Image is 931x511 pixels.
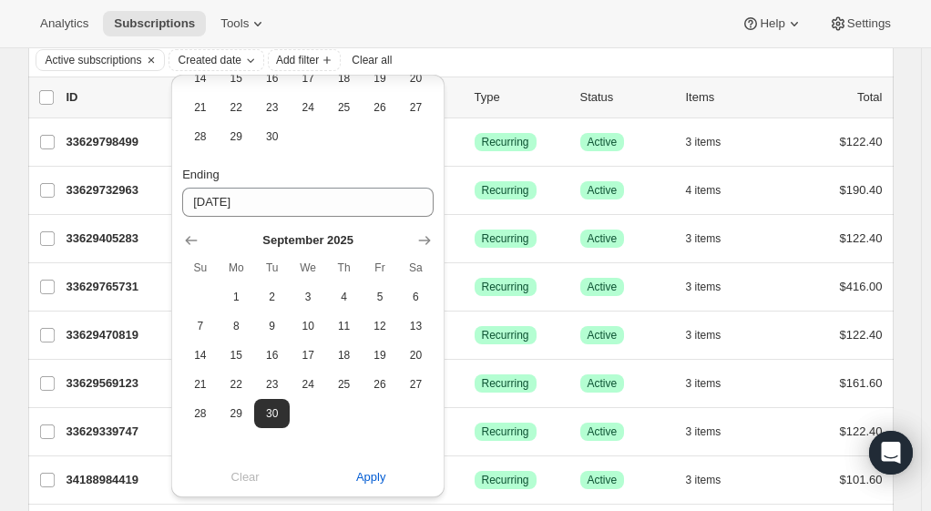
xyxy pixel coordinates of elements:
p: 33629798499 [66,133,158,151]
p: Status [580,88,671,107]
span: Active [588,231,618,246]
button: Settings [818,11,902,36]
span: $190.40 [840,183,883,197]
button: Wednesday September 24 2025 [290,370,325,399]
span: Recurring [482,376,529,391]
button: 3 items [686,274,742,300]
span: 22 [226,100,247,115]
button: 3 items [686,419,742,445]
button: 4 items [686,178,742,203]
span: Recurring [482,473,529,487]
span: 1 [226,290,247,304]
button: Monday September 22 2025 [219,370,254,399]
span: Active [588,328,618,342]
p: 33629405283 [66,230,158,248]
span: 14 [189,71,210,86]
span: Mo [226,261,247,275]
span: Recurring [482,231,529,246]
span: 15 [226,71,247,86]
button: 3 items [686,467,742,493]
span: 15 [226,348,247,363]
button: Monday September 1 2025 [219,282,254,312]
button: Sunday September 28 2025 [182,122,218,151]
button: Subscriptions [103,11,206,36]
span: Created date [179,53,241,67]
span: 24 [297,100,318,115]
p: 33629569123 [66,374,158,393]
button: Tuesday September 16 2025 [254,64,290,93]
span: Active subscriptions [46,53,142,67]
button: Sunday September 7 2025 [182,312,218,341]
span: $122.40 [840,328,883,342]
button: Analytics [29,11,99,36]
span: Apply [356,468,386,486]
span: $122.40 [840,135,883,148]
span: Help [760,16,784,31]
button: Clear all [344,49,399,71]
button: Wednesday September 17 2025 [290,341,325,370]
button: Monday September 15 2025 [219,64,254,93]
th: Monday [219,253,254,282]
span: 7 [189,319,210,333]
span: 25 [333,100,354,115]
button: Tuesday September 16 2025 [254,341,290,370]
button: Monday September 15 2025 [219,341,254,370]
button: Wednesday September 3 2025 [290,282,325,312]
span: Fr [369,261,390,275]
p: 34188984419 [66,471,158,489]
span: 21 [189,100,210,115]
span: Sa [405,261,426,275]
span: 29 [226,406,247,421]
p: 33629765731 [66,278,158,296]
th: Wednesday [290,253,325,282]
span: 27 [405,100,426,115]
span: 3 items [686,424,721,439]
span: Su [189,261,210,275]
th: Sunday [182,253,218,282]
button: Thursday September 25 2025 [326,370,362,399]
span: 22 [226,377,247,392]
span: 27 [405,377,426,392]
span: 28 [189,129,210,144]
span: 3 items [686,328,721,342]
button: Tuesday September 30 2025 [254,122,290,151]
span: 17 [297,71,318,86]
p: 33629470819 [66,326,158,344]
span: Add filter [276,53,319,67]
span: $416.00 [840,280,883,293]
button: Clear [142,50,160,70]
div: 33629765731Sterling & [PERSON_NAME][DATE]SuccessRecurringSuccessActive3 items$416.00 [66,274,883,300]
span: Settings [847,16,891,31]
div: IDCustomerBilling DateTypeStatusItemsTotal [66,88,883,107]
button: Sunday September 21 2025 [182,93,218,122]
span: $101.60 [840,473,883,486]
span: 9 [261,319,282,333]
button: Friday September 19 2025 [362,64,397,93]
input: MM-DD-YYYY [182,188,434,217]
button: Sunday September 14 2025 [182,64,218,93]
button: 3 items [686,371,742,396]
button: Tuesday September 2 2025 [254,282,290,312]
span: Active [588,280,618,294]
button: Sunday September 21 2025 [182,370,218,399]
span: 29 [226,129,247,144]
span: 3 [297,290,318,304]
div: 33629339747[PERSON_NAME][DATE]SuccessRecurringSuccessActive3 items$122.40 [66,419,883,445]
span: 3 items [686,473,721,487]
span: 20 [405,71,426,86]
button: 3 items [686,322,742,348]
button: Thursday September 18 2025 [326,341,362,370]
span: Recurring [482,135,529,149]
button: Active subscriptions [36,50,142,70]
span: 28 [189,406,210,421]
div: 33629732963[PERSON_NAME] & [PERSON_NAME][DATE]SuccessRecurringSuccessActive4 items$190.40 [66,178,883,203]
span: 21 [189,377,210,392]
button: Show previous month, August 2025 [179,228,204,253]
button: Created date [169,50,263,70]
span: 3 items [686,376,721,391]
span: 30 [261,406,282,421]
div: 33629405283[PERSON_NAME][DATE]SuccessRecurringSuccessActive3 items$122.40 [66,226,883,251]
button: Saturday September 13 2025 [398,312,434,341]
span: 18 [333,348,354,363]
div: 33629569123[PERSON_NAME][DATE]SuccessRecurringSuccessActive3 items$161.60 [66,371,883,396]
